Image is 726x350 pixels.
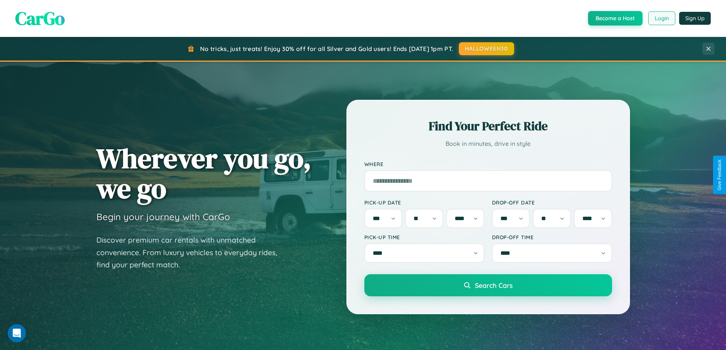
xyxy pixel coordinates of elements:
[364,161,612,167] label: Where
[364,138,612,149] p: Book in minutes, drive in style
[364,118,612,134] h2: Find Your Perfect Ride
[364,234,484,240] label: Pick-up Time
[459,42,514,55] button: HALLOWEEN30
[8,324,26,342] iframe: Intercom live chat
[679,12,711,25] button: Sign Up
[492,199,612,206] label: Drop-off Date
[588,11,643,26] button: Become a Host
[96,234,287,271] p: Discover premium car rentals with unmatched convenience. From luxury vehicles to everyday rides, ...
[475,281,513,289] span: Search Cars
[648,11,675,25] button: Login
[96,211,230,222] h3: Begin your journey with CarGo
[492,234,612,240] label: Drop-off Time
[364,199,484,206] label: Pick-up Date
[96,143,311,203] h1: Wherever you go, we go
[717,160,722,190] div: Give Feedback
[15,6,65,31] span: CarGo
[364,274,612,296] button: Search Cars
[200,45,453,53] span: No tricks, just treats! Enjoy 30% off for all Silver and Gold users! Ends [DATE] 1pm PT.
